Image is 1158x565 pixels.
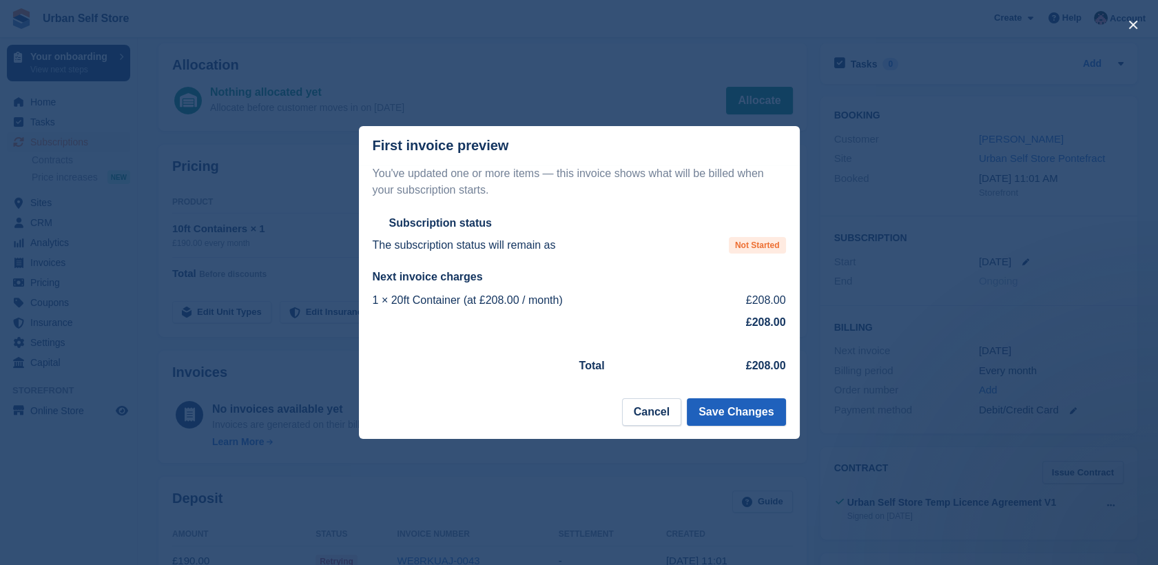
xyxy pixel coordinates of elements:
p: The subscription status will remain as [373,237,556,254]
span: Not Started [729,237,786,254]
h2: Next invoice charges [373,270,786,284]
strong: £208.00 [746,360,786,371]
p: First invoice preview [373,138,509,154]
button: close [1122,14,1144,36]
p: You've updated one or more items — this invoice shows what will be billed when your subscription ... [373,165,786,198]
strong: Total [579,360,605,371]
button: Save Changes [687,398,785,426]
h2: Subscription status [389,216,492,230]
td: £208.00 [714,289,786,311]
td: 1 × 20ft Container (at £208.00 / month) [373,289,714,311]
strong: £208.00 [746,316,786,328]
button: Cancel [622,398,681,426]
